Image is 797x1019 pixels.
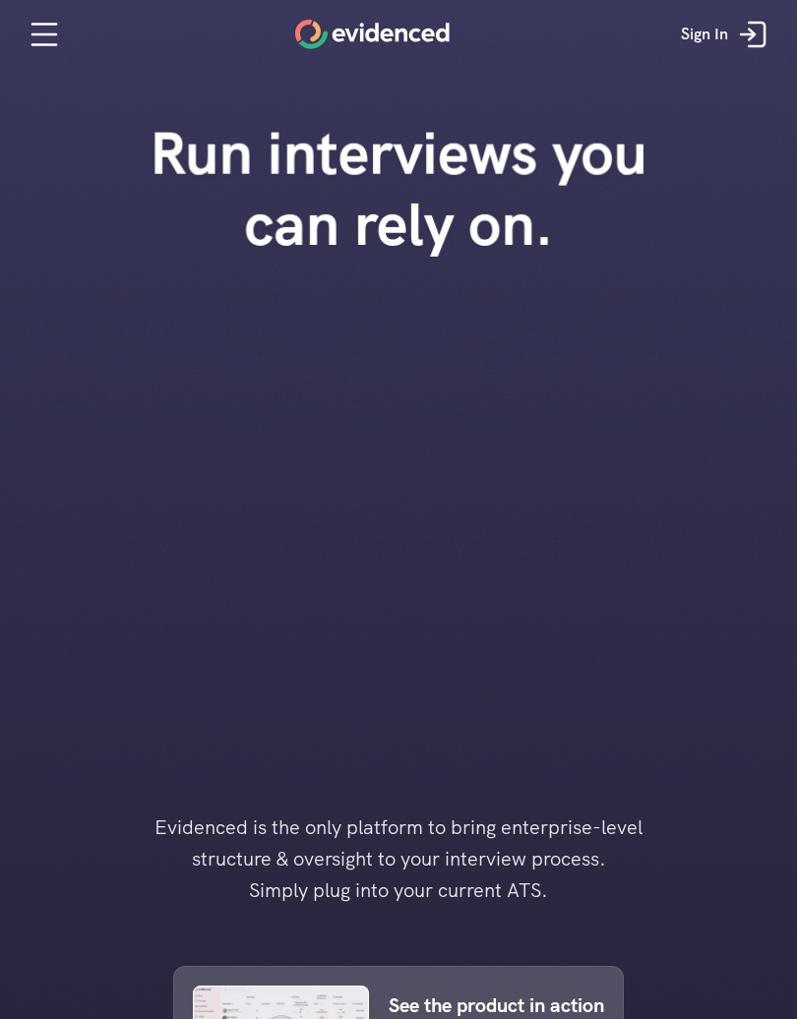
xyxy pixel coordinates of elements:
h1: Run interviews you can rely on. [117,118,680,260]
h4: Evidenced is the only platform to bring enterprise-level structure & oversight to your interview ... [123,811,674,906]
a: Sign In [666,5,787,64]
a: Home [295,20,450,49]
p: Sign In [681,22,728,47]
